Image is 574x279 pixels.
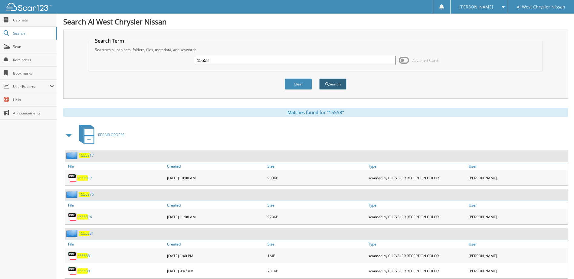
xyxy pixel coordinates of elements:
a: User [467,201,568,209]
span: Search [13,31,53,36]
span: 15558 [77,214,88,220]
div: scanned by CHRYSLER RECEPTION COLOR [367,265,467,277]
a: File [65,240,166,248]
a: 1555817 [79,153,94,158]
a: 1555876 [79,192,94,197]
a: Size [266,240,366,248]
img: scan123-logo-white.svg [6,3,51,11]
span: Help [13,97,54,102]
div: 900KB [266,172,366,184]
a: Created [166,162,266,170]
a: User [467,240,568,248]
div: 281KB [266,265,366,277]
div: [PERSON_NAME] [467,172,568,184]
a: 1555817 [77,175,92,181]
span: Al West Chrysler Nissan [517,5,565,9]
span: 15558 [77,253,88,258]
a: Created [166,240,266,248]
span: [PERSON_NAME] [459,5,493,9]
img: PDF.png [68,251,77,260]
img: PDF.png [68,173,77,182]
div: scanned by CHRYSLER RECEPTION COLOR [367,172,467,184]
div: Searches all cabinets, folders, files, metadata, and keywords [92,47,539,52]
a: REPAIR ORDERS [75,123,125,147]
span: User Reports [13,84,50,89]
img: folder2.png [66,152,79,159]
span: Reminders [13,57,54,63]
img: PDF.png [68,266,77,275]
span: 15558 [79,153,90,158]
iframe: Chat Widget [544,250,574,279]
div: scanned by CHRYSLER RECEPTION COLOR [367,211,467,223]
button: Clear [285,79,312,90]
span: Scan [13,44,54,49]
span: 15558 [77,268,88,274]
div: [DATE] 9:47 AM [166,265,266,277]
a: File [65,201,166,209]
div: 1MB [266,250,366,262]
div: [DATE] 11:08 AM [166,211,266,223]
a: Size [266,201,366,209]
a: Size [266,162,366,170]
a: Created [166,201,266,209]
div: [PERSON_NAME] [467,265,568,277]
span: 15558 [79,192,90,197]
div: scanned by CHRYSLER RECEPTION COLOR [367,250,467,262]
img: folder2.png [66,191,79,198]
div: 973KB [266,211,366,223]
a: 1555876 [77,214,92,220]
div: [PERSON_NAME] [467,250,568,262]
span: Announcements [13,111,54,116]
span: Cabinets [13,18,54,23]
a: File [65,162,166,170]
span: REPAIR ORDERS [98,132,125,137]
button: Search [319,79,346,90]
a: User [467,162,568,170]
div: [DATE] 1:40 PM [166,250,266,262]
a: 1555881 [77,253,92,258]
a: 1555881 [79,231,94,236]
div: Matches found for "15558" [63,108,568,117]
span: 15558 [77,175,88,181]
span: Advanced Search [412,58,439,63]
legend: Search Term [92,37,127,44]
a: Type [367,162,467,170]
a: Type [367,201,467,209]
img: folder2.png [66,229,79,237]
span: Bookmarks [13,71,54,76]
h1: Search Al West Chrysler Nissan [63,17,568,27]
div: [DATE] 10:00 AM [166,172,266,184]
span: 15558 [79,231,90,236]
div: [PERSON_NAME] [467,211,568,223]
img: PDF.png [68,212,77,221]
a: 1555881 [77,268,92,274]
a: Type [367,240,467,248]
